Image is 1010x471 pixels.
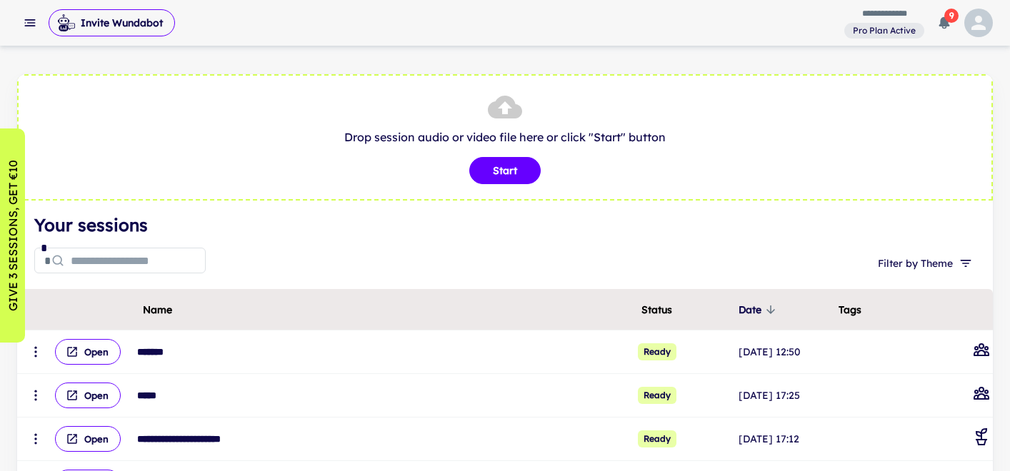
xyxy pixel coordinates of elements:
button: Open [55,426,121,452]
span: Status [641,301,672,318]
button: Open [55,339,121,365]
span: Pro Plan Active [847,24,921,37]
span: Date [739,301,780,318]
span: Ready [638,387,676,404]
h4: Your sessions [34,212,976,238]
p: GIVE 3 SESSIONS, GET €10 [4,160,21,311]
span: Name [143,301,172,318]
span: Invite Wundabot to record a meeting [49,9,175,37]
td: [DATE] 17:25 [736,374,836,417]
button: Open [55,383,121,408]
td: [DATE] 12:50 [736,330,836,374]
button: Start [469,157,541,184]
a: View and manage your current plan and billing details. [844,21,924,39]
p: Drop session audio or video file here or click "Start" button [33,128,977,146]
div: Coaching [973,428,990,450]
button: Filter by Theme [872,250,976,276]
button: 9 [930,9,959,37]
div: Group Session [973,385,990,406]
span: Tags [839,301,861,318]
span: Ready [638,343,676,360]
span: Ready [638,430,676,447]
td: [DATE] 17:12 [736,417,836,461]
span: View and manage your current plan and billing details. [844,23,924,37]
div: Group Session [973,341,990,363]
span: 9 [944,9,959,23]
button: Invite Wundabot [49,9,175,36]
